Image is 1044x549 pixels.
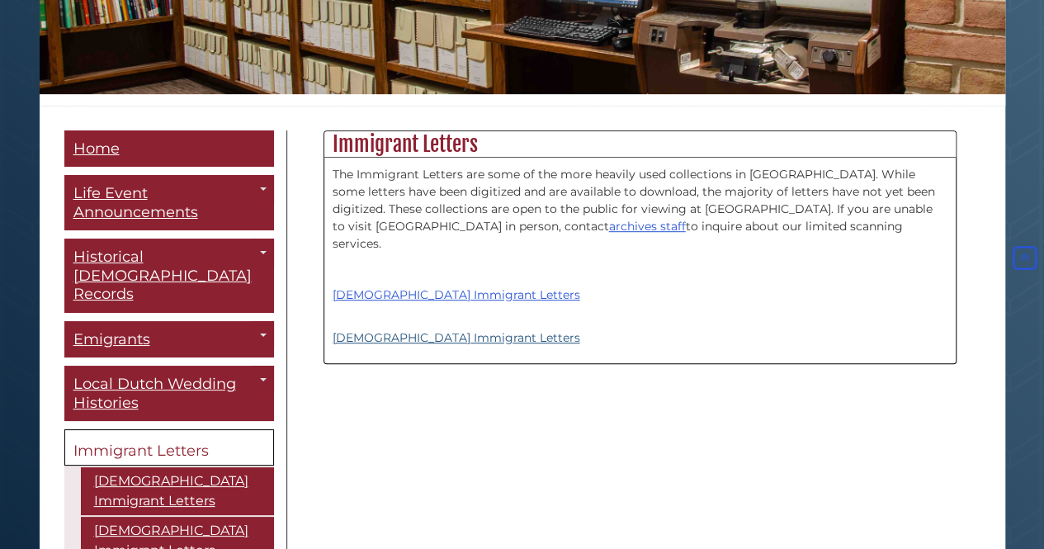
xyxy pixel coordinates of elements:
[333,166,947,253] p: The Immigrant Letters are some of the more heavily used collections in [GEOGRAPHIC_DATA]. While s...
[324,131,956,158] h2: Immigrant Letters
[64,429,274,466] a: Immigrant Letters
[64,175,274,230] a: Life Event Announcements
[64,239,274,313] a: Historical [DEMOGRAPHIC_DATA] Records
[73,330,150,348] span: Emigrants
[333,330,580,345] a: [DEMOGRAPHIC_DATA] Immigrant Letters
[333,287,580,302] a: [DEMOGRAPHIC_DATA] Immigrant Letters
[64,321,274,358] a: Emigrants
[73,442,209,460] span: Immigrant Letters
[73,248,252,303] span: Historical [DEMOGRAPHIC_DATA] Records
[73,184,198,221] span: Life Event Announcements
[73,140,120,158] span: Home
[1009,251,1040,266] a: Back to Top
[81,467,274,515] a: [DEMOGRAPHIC_DATA] Immigrant Letters
[64,366,274,421] a: Local Dutch Wedding Histories
[64,130,274,168] a: Home
[609,219,686,234] a: archives staff
[73,375,236,412] span: Local Dutch Wedding Histories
